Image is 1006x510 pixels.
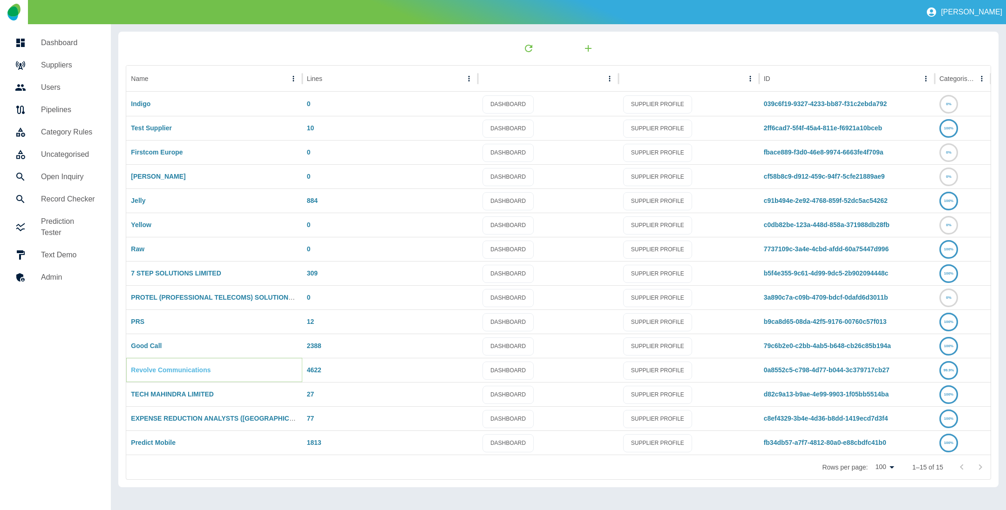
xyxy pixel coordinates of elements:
text: 0% [946,102,952,106]
a: DASHBOARD [483,410,534,428]
a: Jelly [131,197,145,204]
text: 100% [944,344,953,348]
a: cf58b8c9-d912-459c-94f7-5cfe21889ae9 [764,173,885,180]
a: Category Rules [7,121,103,143]
a: DASHBOARD [483,216,534,235]
a: 77 [307,415,314,422]
a: DASHBOARD [483,289,534,307]
h5: Text Demo [41,249,96,261]
a: Good Call [131,342,162,349]
button: Name column menu [287,72,300,85]
div: Lines [307,75,322,82]
h5: Admin [41,272,96,283]
a: TECH MAHINDRA LIMITED [131,390,214,398]
a: SUPPLIER PROFILE [623,337,692,356]
text: 100% [944,271,953,275]
button: ID column menu [919,72,932,85]
a: SUPPLIER PROFILE [623,434,692,452]
a: Suppliers [7,54,103,76]
a: SUPPLIER PROFILE [623,362,692,380]
a: Firstcom Europe [131,148,183,156]
text: 0% [946,295,952,300]
a: Admin [7,266,103,289]
a: 0 [307,100,311,107]
a: 0 [307,294,311,301]
img: Logo [7,4,20,20]
a: 0a8552c5-c798-4d77-b044-3c379717cb27 [764,366,890,374]
a: DASHBOARD [483,265,534,283]
div: Name [131,75,148,82]
a: Yellow [131,221,151,228]
a: 100% [939,318,958,325]
h5: Category Rules [41,127,96,138]
a: 039c6f19-9327-4233-bb87-f31c2ebda792 [764,100,887,107]
a: 1813 [307,439,321,446]
a: 884 [307,197,318,204]
a: DASHBOARD [483,168,534,186]
h5: Pipelines [41,104,96,115]
a: d82c9a13-b9ae-4e99-9903-1f05bb5514ba [764,390,889,398]
a: 100% [939,342,958,349]
p: [PERSON_NAME] [941,8,1002,16]
a: 100% [939,245,958,253]
a: 10 [307,124,314,132]
div: ID [764,75,770,82]
text: 100% [944,126,953,130]
a: Indigo [131,100,150,107]
button: Lines column menu [462,72,476,85]
a: 100% [939,124,958,132]
a: 0 [307,245,311,253]
h5: Dashboard [41,37,96,48]
a: SUPPLIER PROFILE [623,265,692,283]
div: Categorised [939,75,974,82]
p: Rows per page: [822,463,868,472]
a: SUPPLIER PROFILE [623,192,692,210]
a: Text Demo [7,244,103,266]
a: c91b494e-2e92-4768-859f-52dc5ac54262 [764,197,888,204]
a: Users [7,76,103,99]
a: DASHBOARD [483,95,534,114]
a: DASHBOARD [483,192,534,210]
a: SUPPLIER PROFILE [623,313,692,331]
button: column menu [603,72,616,85]
a: SUPPLIER PROFILE [623,144,692,162]
a: SUPPLIER PROFILE [623,241,692,259]
text: 99.9% [944,368,954,372]
a: 100% [939,269,958,277]
a: 100% [939,415,958,422]
a: 0 [307,148,311,156]
h5: Uncategorised [41,149,96,160]
a: fb34db57-a7f7-4812-80a0-e88cbdfc41b0 [764,439,886,446]
a: 0% [939,294,958,301]
a: Revolve Communications [131,366,211,374]
a: 0 [307,173,311,180]
text: 0% [946,174,952,179]
h5: Record Checker [41,194,96,205]
a: PRS [131,318,144,325]
h5: Users [41,82,96,93]
a: [PERSON_NAME] [131,173,185,180]
a: Dashboard [7,32,103,54]
a: EXPENSE REDUCTION ANALYSTS ([GEOGRAPHIC_DATA]) LIMITED [131,415,342,422]
a: SUPPLIER PROFILE [623,168,692,186]
a: 27 [307,390,314,398]
a: 3a890c7a-c09b-4709-bdcf-0dafd6d3011b [764,294,888,301]
button: Categorised column menu [975,72,988,85]
h5: Suppliers [41,60,96,71]
a: DASHBOARD [483,386,534,404]
text: 100% [944,199,953,203]
a: fbace889-f3d0-46e8-9974-6663fe4f709a [764,148,884,156]
a: 309 [307,269,318,277]
a: c8ef4329-3b4e-4d36-b8dd-1419ecd7d3f4 [764,415,888,422]
a: 100% [939,197,958,204]
button: column menu [744,72,757,85]
text: 0% [946,223,952,227]
a: 2388 [307,342,321,349]
a: c0db82be-123a-448d-858a-371988db28fb [764,221,890,228]
a: 7737109c-3a4e-4cbd-afdd-60a75447d996 [764,245,889,253]
a: 7 STEP SOLUTIONS LIMITED [131,269,221,277]
a: Prediction Tester [7,210,103,244]
a: 100% [939,390,958,398]
a: Record Checker [7,188,103,210]
a: 2ff6cad7-5f4f-45a4-811e-f6921a10bceb [764,124,882,132]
